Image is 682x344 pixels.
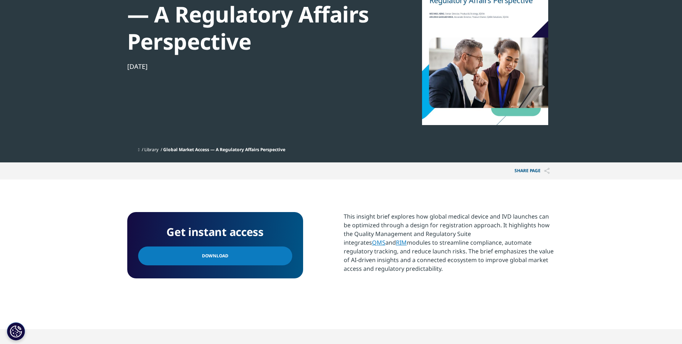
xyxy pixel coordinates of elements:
[7,322,25,340] button: Configuración de cookies
[144,146,158,153] a: Library
[509,162,555,179] button: Share PAGEShare PAGE
[344,212,555,278] p: This insight brief explores how global medical device and IVD launches can be optimized through a...
[544,168,550,174] img: Share PAGE
[163,146,285,153] span: Global Market Access — A Regulatory Affairs Perspective
[138,223,292,241] h4: Get instant access
[127,62,376,71] div: [DATE]
[202,252,228,260] span: Download
[138,246,292,265] a: Download
[396,239,407,246] a: RIM
[372,239,385,246] a: QMS
[509,162,555,179] p: Share PAGE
